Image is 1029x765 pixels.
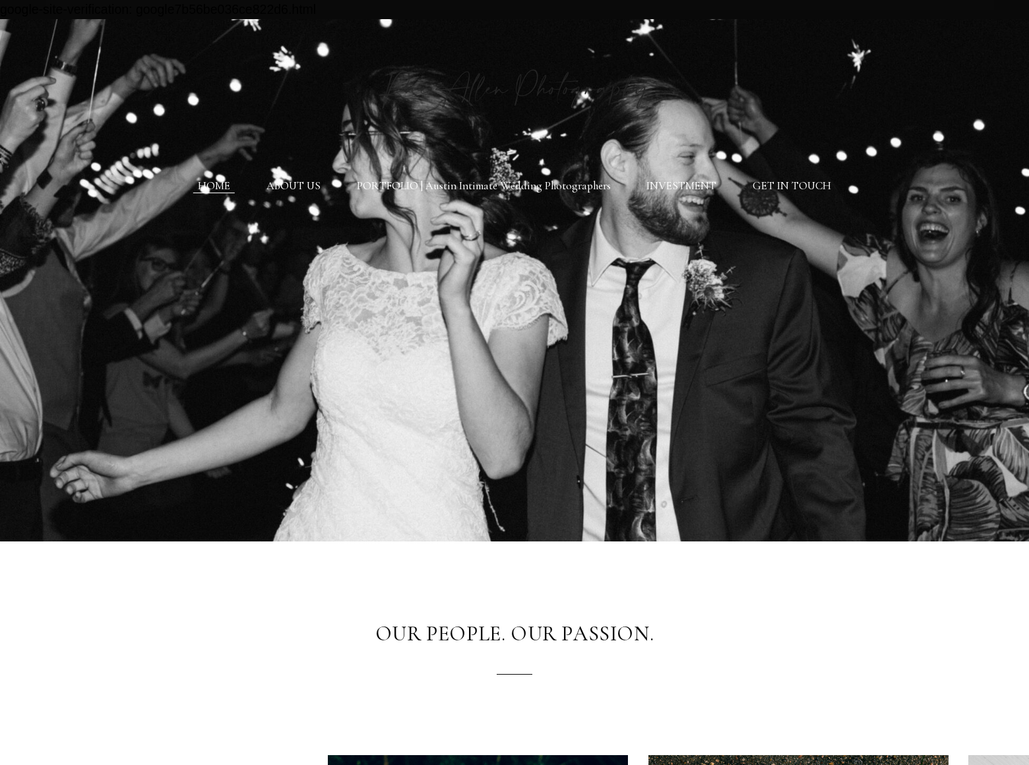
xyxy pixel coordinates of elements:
h2: OUR PEOPLE. OUR PASSION. [117,622,913,646]
a: GET IN TOUCH [753,179,831,193]
a: PORTFOLIO | Austin Intimate Wedding Photographers [357,179,611,193]
img: Rae Allen Photography [354,32,675,133]
a: ABOUT US [266,179,321,193]
a: HOME [198,179,230,193]
a: INVESTMENT [646,179,716,193]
